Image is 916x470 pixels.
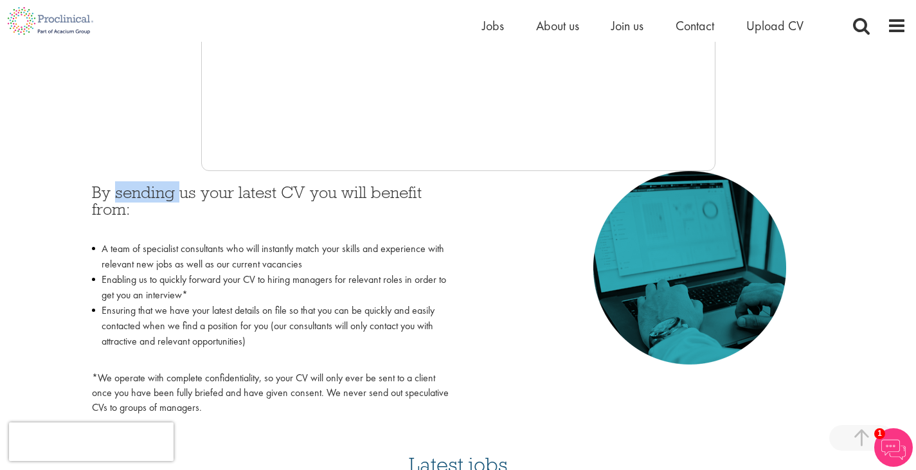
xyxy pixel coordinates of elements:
[874,428,885,439] span: 1
[482,17,504,34] a: Jobs
[874,428,913,467] img: Chatbot
[92,184,449,235] h3: By sending us your latest CV you will benefit from:
[611,17,643,34] a: Join us
[92,241,449,272] li: A team of specialist consultants who will instantly match your skills and experience with relevan...
[92,272,449,303] li: Enabling us to quickly forward your CV to hiring managers for relevant roles in order to get you ...
[92,371,449,415] p: *We operate with complete confidentiality, so your CV will only ever be sent to a client once you...
[92,303,449,365] li: Ensuring that we have your latest details on file so that you can be quickly and easily contacted...
[746,17,804,34] a: Upload CV
[9,422,174,461] iframe: reCAPTCHA
[676,17,714,34] a: Contact
[536,17,579,34] a: About us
